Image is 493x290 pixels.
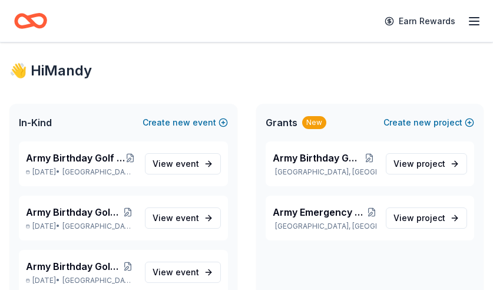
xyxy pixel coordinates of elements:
span: [GEOGRAPHIC_DATA], [GEOGRAPHIC_DATA] [62,167,135,177]
p: [DATE] • [26,276,135,285]
span: Army Birthday Golf Tournament [26,205,120,219]
a: View project [386,153,467,174]
span: new [413,116,431,130]
span: [GEOGRAPHIC_DATA], [GEOGRAPHIC_DATA] [62,222,135,231]
p: [DATE] • [26,222,135,231]
span: Army Emergency Relief Annual Giving Campaign [273,205,367,219]
a: View event [145,207,221,229]
a: View event [145,153,221,174]
span: Army Birthday Golf Tournament [26,259,120,273]
span: Grants [266,116,297,130]
span: View [153,157,199,171]
a: View project [386,207,467,229]
span: In-Kind [19,116,52,130]
span: Army Birthday Golf Tournament [273,151,362,165]
div: 👋 Hi Mandy [9,61,484,80]
span: View [393,211,445,225]
button: Createnewproject [383,116,474,130]
span: project [416,159,445,169]
p: [GEOGRAPHIC_DATA], [GEOGRAPHIC_DATA] [273,222,377,231]
span: event [176,213,199,223]
a: View event [145,262,221,283]
div: New [302,116,326,129]
span: View [153,211,199,225]
a: Earn Rewards [378,11,462,32]
span: new [173,116,190,130]
p: [DATE] • [26,167,135,177]
span: Army Birthday Golf Awards Luncheon Silent Auction [26,151,125,165]
span: View [153,265,199,279]
span: View [393,157,445,171]
a: Home [14,7,47,35]
p: [GEOGRAPHIC_DATA], [GEOGRAPHIC_DATA] [273,167,377,177]
span: [GEOGRAPHIC_DATA], [GEOGRAPHIC_DATA] [62,276,135,285]
span: event [176,159,199,169]
span: project [416,213,445,223]
button: Createnewevent [143,116,228,130]
span: event [176,267,199,277]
